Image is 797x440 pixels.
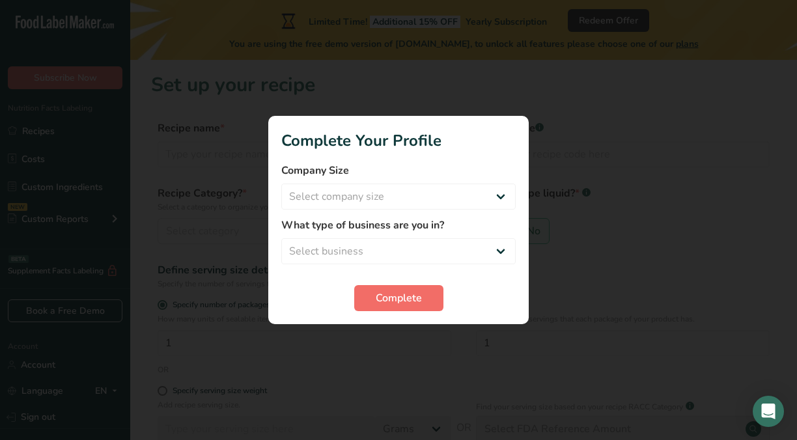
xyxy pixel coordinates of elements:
label: Company Size [281,163,516,178]
span: Complete [376,290,422,306]
button: Complete [354,285,443,311]
label: What type of business are you in? [281,217,516,233]
div: Open Intercom Messenger [753,396,784,427]
h1: Complete Your Profile [281,129,516,152]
